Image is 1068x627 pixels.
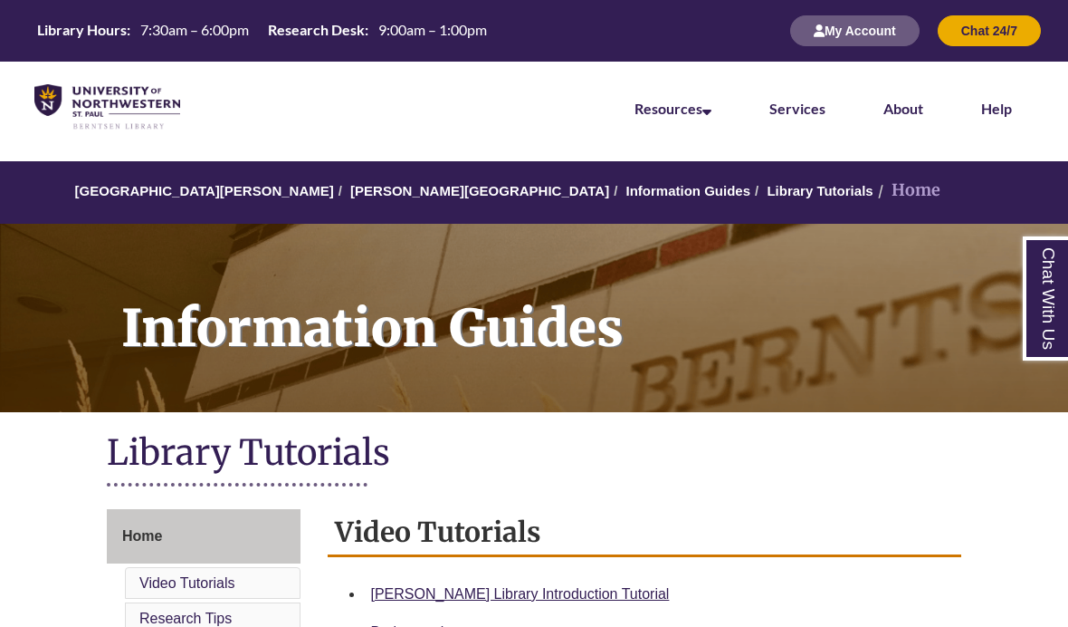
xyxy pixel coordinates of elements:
[350,183,609,198] a: [PERSON_NAME][GEOGRAPHIC_DATA]
[790,15,920,46] button: My Account
[107,430,961,478] h1: Library Tutorials
[328,509,962,557] h2: Video Tutorials
[75,183,334,198] a: [GEOGRAPHIC_DATA][PERSON_NAME]
[767,183,873,198] a: Library Tutorials
[938,15,1041,46] button: Chat 24/7
[981,100,1012,117] a: Help
[790,23,920,38] a: My Account
[122,528,162,544] span: Home
[626,183,751,198] a: Information Guides
[634,100,711,117] a: Resources
[107,509,300,564] a: Home
[140,21,249,38] span: 7:30am – 6:00pm
[261,20,371,40] th: Research Desk:
[769,100,825,117] a: Services
[938,23,1041,38] a: Chat 24/7
[371,586,670,602] a: [PERSON_NAME] Library Introduction Tutorial
[378,21,487,38] span: 9:00am – 1:00pm
[30,20,133,40] th: Library Hours:
[30,20,494,42] a: Hours Today
[883,100,923,117] a: About
[139,575,235,591] a: Video Tutorials
[30,20,494,40] table: Hours Today
[34,84,180,130] img: UNWSP Library Logo
[873,178,940,204] li: Home
[101,224,1068,389] h1: Information Guides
